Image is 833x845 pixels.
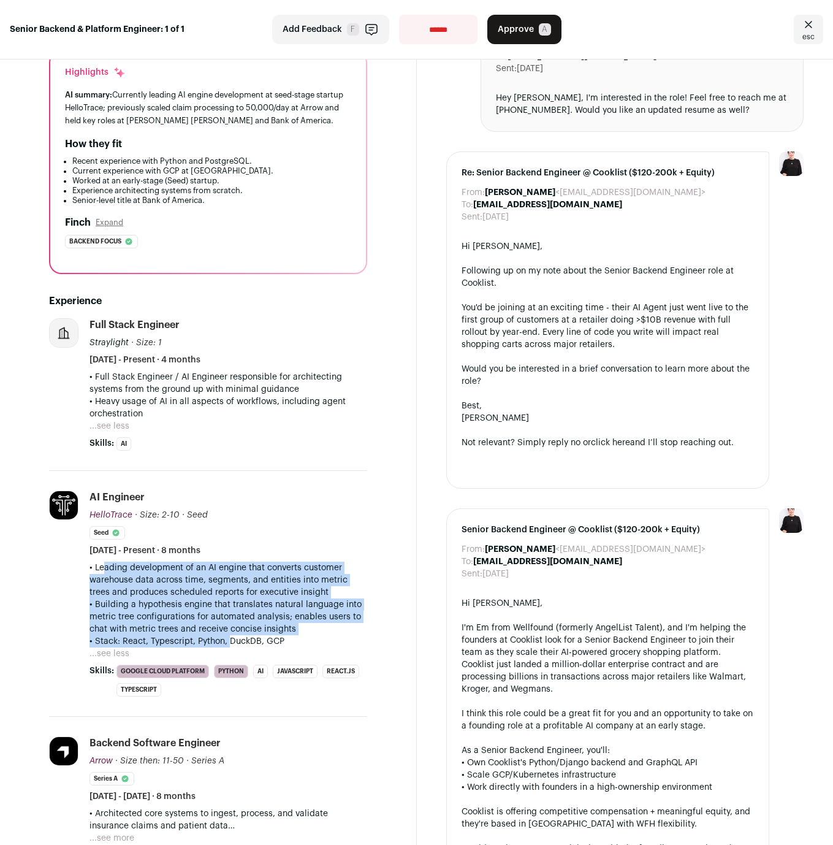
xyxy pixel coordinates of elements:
div: Hey [PERSON_NAME], I'm interested in the role! Feel free to reach me at [PHONE_NUMBER]. Would you... [496,92,789,117]
div: • Work directly with founders in a high-ownership environment [462,781,755,793]
a: click here [591,438,630,447]
dt: From: [462,186,485,199]
button: Expand [96,218,123,227]
span: Seed [187,511,208,519]
span: Approve [498,23,534,36]
b: [PERSON_NAME] [485,545,555,554]
dd: [DATE] [482,568,509,580]
img: 9240684-medium_jpg [779,508,804,533]
span: · Size: 1 [131,338,162,347]
dt: Sent: [496,63,517,75]
li: Worked at an early-stage (Seed) startup. [72,176,351,186]
div: [PERSON_NAME] [462,412,755,424]
dt: From: [462,543,485,556]
li: JavaScript [273,665,318,678]
li: Google Cloud Platform [116,665,209,678]
dt: To: [462,556,473,568]
span: HelloTrace [89,511,132,519]
dd: [DATE] [482,211,509,223]
li: Python [214,665,248,678]
span: AI summary: [65,91,112,99]
div: Highlights [65,66,126,78]
li: Experience architecting systems from scratch. [72,186,351,196]
span: [DATE] - [DATE] · 8 months [89,790,196,803]
dt: To: [462,199,473,211]
div: You'd be joining at an exciting time - their AI Agent just went live to the first group of custom... [462,302,755,351]
div: AI Engineer [89,491,145,504]
b: [PERSON_NAME] [485,188,555,197]
div: Hi [PERSON_NAME], [462,597,755,610]
div: Hi [PERSON_NAME], [462,240,755,253]
div: Following up on my note about the Senior Backend Engineer role at Cooklist. [462,265,755,289]
li: AI [253,665,268,678]
img: 11df8d329bbb9a080bd9c996e9a93af9c6fa24e9e823733534276bb49e2e3a34.jpg [50,491,78,519]
li: Seed [89,526,125,540]
span: esc [802,32,815,42]
span: Senior Backend Engineer @ Cooklist ($120-200k + Equity) [462,524,755,536]
dd: <[EMAIL_ADDRESS][DOMAIN_NAME]> [485,186,706,199]
span: · Size then: 11-50 [115,757,184,765]
button: Add Feedback F [272,15,389,44]
span: · Size: 2-10 [135,511,180,519]
div: Would you be interested in a brief conversation to learn more about the role? [462,363,755,388]
div: As a Senior Backend Engineer, you'll: [462,744,755,757]
button: ...see less [89,648,129,660]
p: • Architected core systems to ingest, process, and validate insurance claims and patient data [89,808,367,832]
p: • Full Stack Engineer / AI Engineer responsible for architecting systems from the ground up with ... [89,371,367,396]
dt: Sent: [462,211,482,223]
span: Skills: [89,437,114,449]
b: [EMAIL_ADDRESS][DOMAIN_NAME] [473,201,622,209]
span: Add Feedback [283,23,342,36]
div: Not relevant? Simply reply no or and I’ll stop reaching out. [462,437,755,449]
span: · [186,755,189,767]
div: Backend Software Engineer [89,736,221,750]
div: I'm Em from Wellfound (formerly AngelList Talent), and I'm helping the founders at Cooklist look ... [462,622,755,695]
dt: Sent: [462,568,482,580]
div: Best, [462,400,755,412]
div: Currently leading AI engine development at seed-stage startup HelloTrace; previously scaled claim... [65,88,351,127]
button: Approve A [487,15,561,44]
li: TypeScript [116,683,161,697]
span: Re: Senior Backend Engineer @ Cooklist ($120-200k + Equity) [462,167,755,179]
p: • Leading development of an AI engine that converts customer warehouse data across time, segments... [89,562,367,598]
dd: [DATE] [517,63,543,75]
li: Recent experience with Python and PostgreSQL. [72,156,351,166]
h2: Finch [65,215,91,230]
span: A [539,23,551,36]
p: • Stack: React, Typescript, Python, DuckDB, GCP [89,635,367,648]
li: Series A [89,772,134,786]
img: 36b9568263845b347f90063af70c509850179b3c64056f4770d6b06b7587fe55.jpg [50,737,78,765]
span: [DATE] - Present · 8 months [89,545,200,557]
p: • Building a hypothesis engine that translates natural language into metric tree configurations f... [89,598,367,635]
img: company-logo-placeholder-414d4e2ec0e2ddebbe968bf319fdfe5acfe0c9b87f798d344e800bc9a89632a0.png [50,319,78,347]
strong: Senior Backend & Platform Engineer: 1 of 1 [10,23,184,36]
div: Cooklist is offering competitive compensation + meaningful equity, and they're based in [GEOGRAPH... [462,806,755,830]
div: • Scale GCP/Kubernetes infrastructure [462,769,755,781]
h2: How they fit [65,137,122,151]
li: Current experience with GCP at [GEOGRAPHIC_DATA]. [72,166,351,176]
div: I think this role could be a great fit for you and an opportunity to take on a founding role at a... [462,708,755,732]
span: · [182,509,184,521]
li: AI [116,437,131,451]
h2: Experience [49,294,367,308]
span: Backend focus [69,235,121,248]
p: • Heavy usage of AI in all aspects of workflows, including agent orchestration [89,396,367,420]
button: ...see less [89,420,129,432]
span: Straylight [89,338,129,347]
a: Close [794,15,823,44]
div: • Own Cooklist's Python/Django backend and GraphQL API [462,757,755,769]
li: Senior-level title at Bank of America. [72,196,351,205]
div: Full Stack Engineer [89,318,180,332]
b: [EMAIL_ADDRESS][DOMAIN_NAME] [473,557,622,566]
li: React.js [322,665,359,678]
button: ...see more [89,832,134,844]
span: Series A [191,757,224,765]
img: 9240684-medium_jpg [779,151,804,176]
dd: <[EMAIL_ADDRESS][DOMAIN_NAME]> [485,543,706,556]
span: Arrow [89,757,113,765]
span: Skills: [89,665,114,677]
span: F [347,23,359,36]
span: [DATE] - Present · 4 months [89,354,200,366]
